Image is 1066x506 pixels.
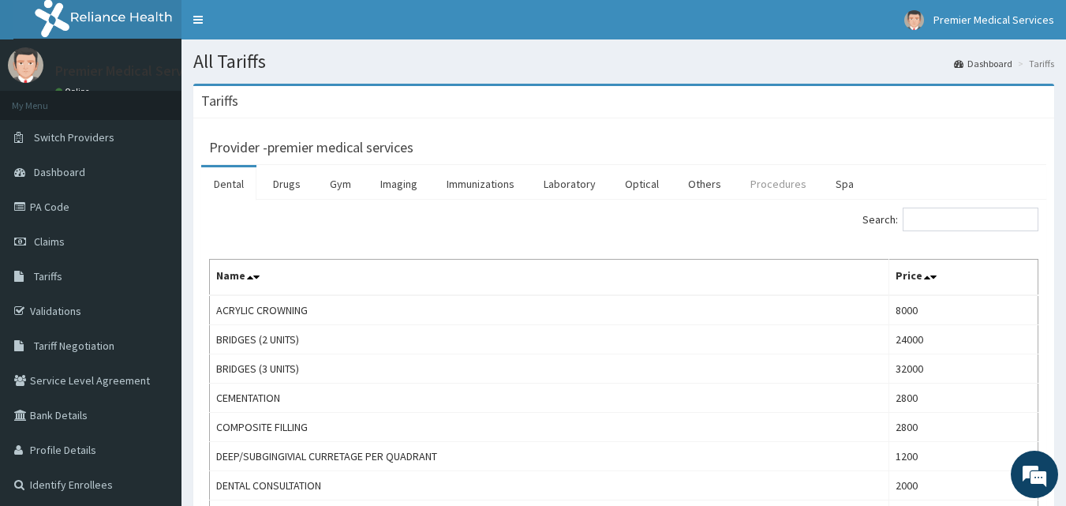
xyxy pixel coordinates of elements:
p: Premier Medical Services [55,64,208,78]
a: Laboratory [531,167,608,201]
span: We're online! [92,152,218,312]
h3: Tariffs [201,94,238,108]
div: Minimize live chat window [259,8,297,46]
th: Price [888,260,1038,296]
span: Dashboard [34,165,85,179]
td: 1200 [888,442,1038,471]
td: ACRYLIC CROWNING [210,295,889,325]
td: CEMENTATION [210,384,889,413]
a: Dashboard [954,57,1012,70]
span: Tariffs [34,269,62,283]
td: COMPOSITE FILLING [210,413,889,442]
label: Search: [862,208,1038,231]
a: Imaging [368,167,430,201]
td: 2800 [888,413,1038,442]
a: Others [675,167,734,201]
a: Procedures [738,167,819,201]
li: Tariffs [1014,57,1054,70]
a: Drugs [260,167,313,201]
img: d_794563401_company_1708531726252_794563401 [29,79,64,118]
span: Switch Providers [34,130,114,144]
td: 8000 [888,295,1038,325]
a: Optical [612,167,671,201]
a: Dental [201,167,256,201]
img: User Image [904,10,924,30]
td: 32000 [888,354,1038,384]
span: Tariff Negotiation [34,339,114,353]
a: Spa [823,167,866,201]
td: 2800 [888,384,1038,413]
td: DEEP/SUBGINGIVIAL CURRETAGE PER QUADRANT [210,442,889,471]
a: Gym [317,167,364,201]
h3: Provider - premier medical services [209,141,413,155]
td: 2000 [888,471,1038,500]
span: Premier Medical Services [933,13,1054,27]
textarea: Type your message and hit 'Enter' [8,338,301,393]
div: Chat with us now [82,88,265,109]
a: Immunizations [434,167,527,201]
td: 24000 [888,325,1038,354]
span: Claims [34,234,65,249]
td: BRIDGES (3 UNITS) [210,354,889,384]
input: Search: [903,208,1038,231]
td: DENTAL CONSULTATION [210,471,889,500]
img: User Image [8,47,43,83]
td: BRIDGES (2 UNITS) [210,325,889,354]
th: Name [210,260,889,296]
h1: All Tariffs [193,51,1054,72]
a: Online [55,86,93,97]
